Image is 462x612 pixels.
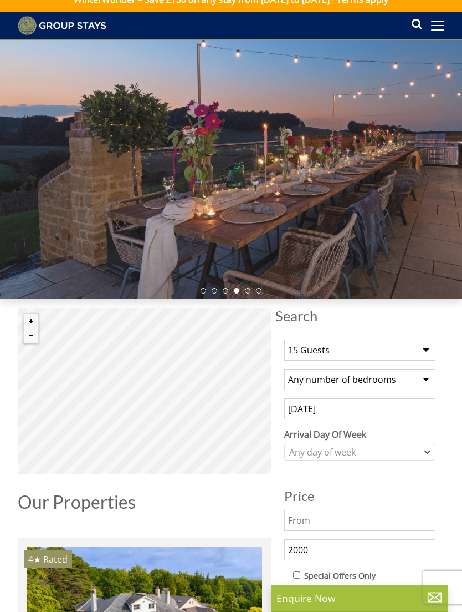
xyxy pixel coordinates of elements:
[24,328,38,343] button: Zoom out
[28,553,41,565] span: SAMPFORD VIEW has a 4 star rating under the Quality in Tourism Scheme
[284,428,435,441] label: Arrival Day Of Week
[276,591,443,605] p: Enquire Now
[18,492,271,512] h1: Our Properties
[286,446,422,458] div: Any day of week
[284,398,435,419] input: Arrival Date
[284,539,435,560] input: To
[18,16,106,35] img: Group Stays
[24,314,38,328] button: Zoom in
[43,553,68,565] span: Rated
[304,570,376,582] label: Special Offers Only
[18,308,271,474] canvas: Map
[284,444,435,461] div: Combobox
[284,489,435,503] h3: Price
[284,510,435,531] input: From
[275,308,444,323] span: Search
